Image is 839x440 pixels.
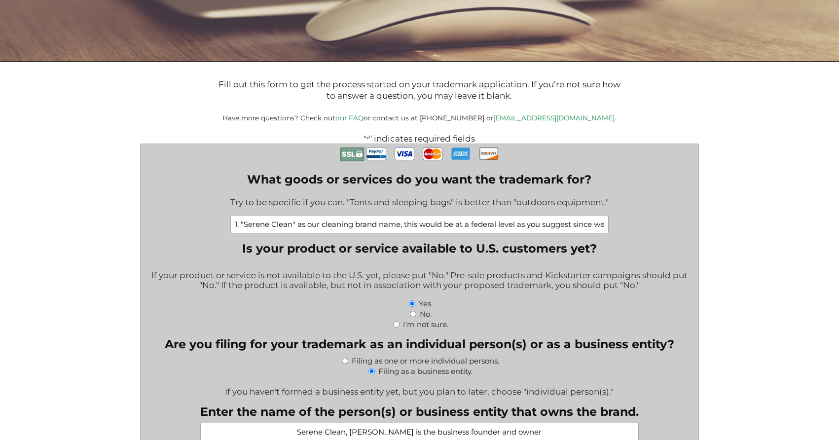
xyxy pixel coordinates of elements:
label: What goods or services do you want the trademark for? [230,172,609,186]
img: Secure Payment with SSL [340,144,365,164]
small: Have more questions? Check out or contact us at [PHONE_NUMBER] or . [222,114,616,122]
img: PayPal [366,144,386,164]
img: Discover [479,144,499,163]
img: AmEx [451,144,471,163]
label: Filing as a business entity. [378,367,473,376]
label: No. [420,309,432,319]
input: Examples: Pet leashes; Healthcare consulting; Web-based accounting software [230,215,609,233]
label: Filing as one or more individual persons. [352,356,499,366]
p: " " indicates required fields [109,134,730,144]
div: Try to be specific if you can. "Tents and sleeping bags" is better than "outdoors equipment." [230,191,609,215]
label: Yes. [419,299,433,308]
div: If your product or service is not available to the U.S. yet, please put "No." Pre-sale products a... [148,264,691,298]
img: MasterCard [423,144,442,164]
a: our FAQ [335,114,364,122]
legend: Is your product or service available to U.S. customers yet? [242,241,597,256]
label: I'm not sure. [403,320,448,329]
a: [EMAIL_ADDRESS][DOMAIN_NAME] [493,114,615,122]
img: Visa [395,144,414,164]
legend: Are you filing for your trademark as an individual person(s) or as a business entity? [165,337,674,351]
p: Fill out this form to get the process started on your trademark application. If you’re not sure h... [218,79,620,102]
label: Enter the name of the person(s) or business entity that owns the brand. [200,404,639,419]
div: If you haven't formed a business entity yet, but you plan to later, choose "individual person(s)." [148,380,691,397]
